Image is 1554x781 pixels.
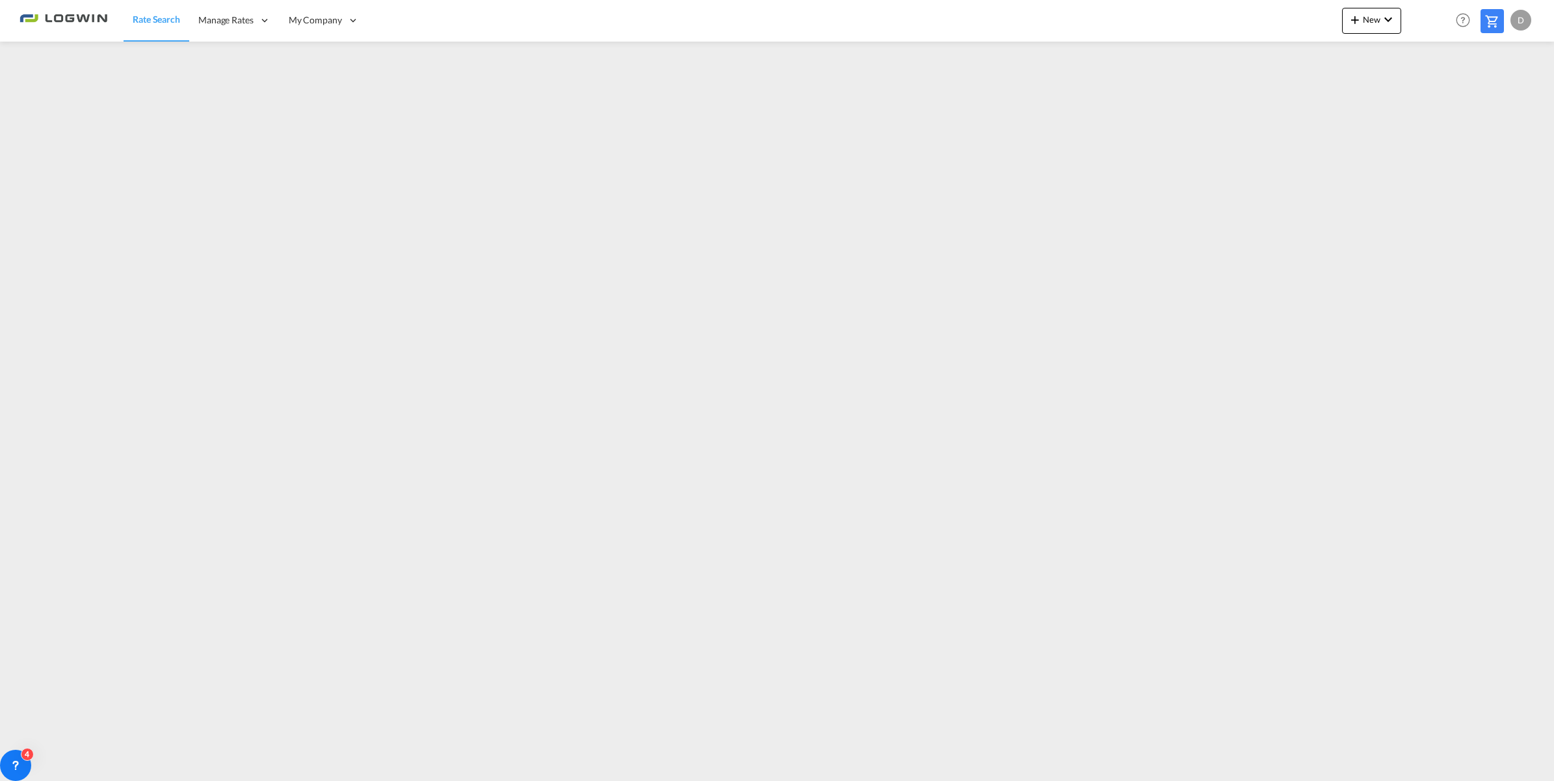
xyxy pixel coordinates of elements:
[198,14,254,27] span: Manage Rates
[1380,12,1396,27] md-icon: icon-chevron-down
[1452,9,1481,32] div: Help
[133,14,180,25] span: Rate Search
[1510,10,1531,31] div: D
[20,6,107,35] img: 2761ae10d95411efa20a1f5e0282d2d7.png
[289,14,342,27] span: My Company
[1452,9,1474,31] span: Help
[1347,14,1396,25] span: New
[1342,8,1401,34] button: icon-plus 400-fgNewicon-chevron-down
[1347,12,1363,27] md-icon: icon-plus 400-fg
